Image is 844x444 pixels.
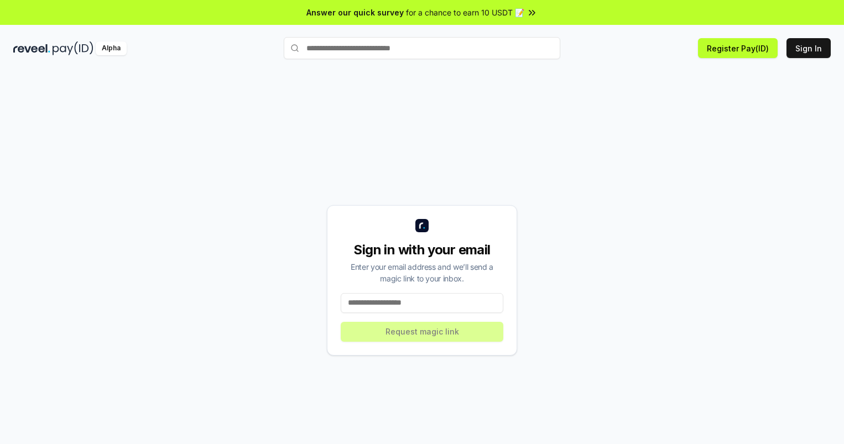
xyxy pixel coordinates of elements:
div: Alpha [96,41,127,55]
span: Answer our quick survey [306,7,404,18]
img: pay_id [53,41,93,55]
div: Enter your email address and we’ll send a magic link to your inbox. [341,261,503,284]
img: logo_small [415,219,429,232]
button: Sign In [786,38,831,58]
div: Sign in with your email [341,241,503,259]
img: reveel_dark [13,41,50,55]
span: for a chance to earn 10 USDT 📝 [406,7,524,18]
button: Register Pay(ID) [698,38,778,58]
